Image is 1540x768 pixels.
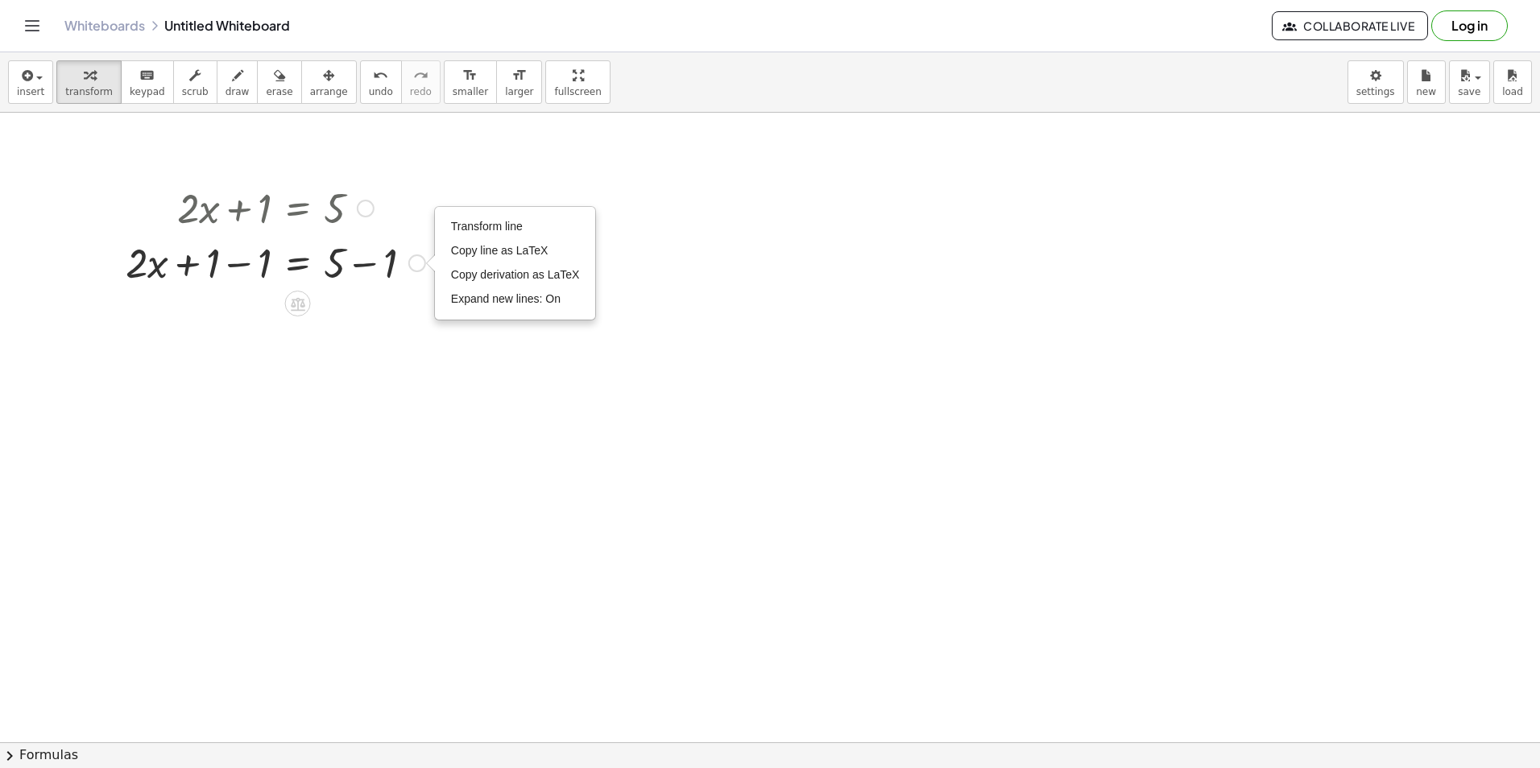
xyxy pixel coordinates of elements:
button: erase [257,60,301,104]
span: smaller [453,86,488,97]
button: transform [56,60,122,104]
span: arrange [310,86,348,97]
span: Copy derivation as LaTeX [451,268,580,281]
span: Expand new lines: On [451,292,561,305]
button: fullscreen [545,60,610,104]
span: Transform line [451,220,523,233]
button: insert [8,60,53,104]
span: Collaborate Live [1285,19,1414,33]
i: keyboard [139,66,155,85]
a: Whiteboards [64,18,145,34]
span: settings [1356,86,1395,97]
button: scrub [173,60,217,104]
button: Toggle navigation [19,13,45,39]
span: keypad [130,86,165,97]
span: Copy line as LaTeX [451,244,549,257]
span: new [1416,86,1436,97]
button: keyboardkeypad [121,60,174,104]
span: larger [505,86,533,97]
button: save [1449,60,1490,104]
span: draw [226,86,250,97]
span: insert [17,86,44,97]
button: settings [1347,60,1404,104]
span: erase [266,86,292,97]
span: load [1502,86,1523,97]
button: new [1407,60,1446,104]
i: redo [413,66,428,85]
i: undo [373,66,388,85]
i: format_size [511,66,527,85]
button: format_sizesmaller [444,60,497,104]
i: format_size [462,66,478,85]
span: save [1458,86,1480,97]
button: undoundo [360,60,402,104]
span: transform [65,86,113,97]
button: draw [217,60,259,104]
button: arrange [301,60,357,104]
button: Log in [1431,10,1508,41]
button: load [1493,60,1532,104]
button: format_sizelarger [496,60,542,104]
span: fullscreen [554,86,601,97]
button: Collaborate Live [1272,11,1428,40]
span: redo [410,86,432,97]
span: scrub [182,86,209,97]
div: Apply the same math to both sides of the equation [285,291,311,316]
button: redoredo [401,60,441,104]
span: undo [369,86,393,97]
